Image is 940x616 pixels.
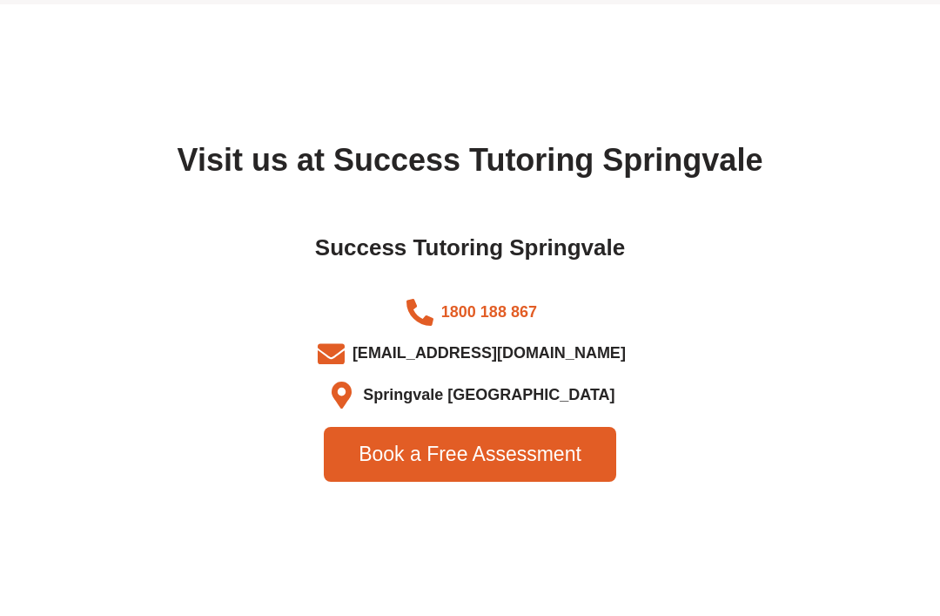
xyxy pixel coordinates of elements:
[359,382,614,410] span: Springvale [GEOGRAPHIC_DATA]
[359,445,581,465] span: Book a Free Assessment
[441,299,537,328] a: 1800 188 867
[9,141,931,182] h2: Visit us at Success Tutoring Springvale
[641,419,940,616] iframe: Chat Widget
[17,234,923,264] h2: Success Tutoring Springvale
[324,428,616,483] a: Book a Free Assessment
[348,340,626,369] span: [EMAIL_ADDRESS][DOMAIN_NAME]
